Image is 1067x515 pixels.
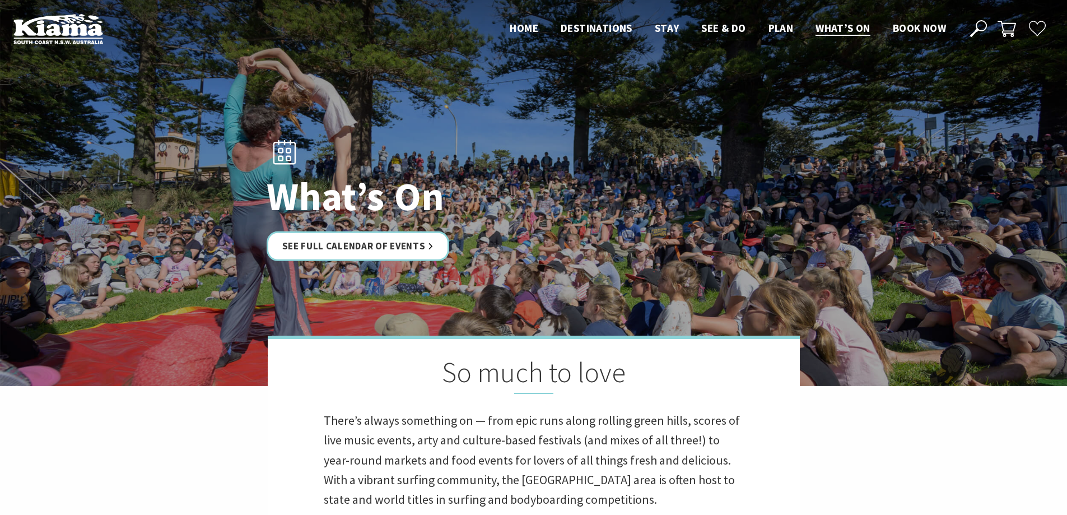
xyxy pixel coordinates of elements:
span: What’s On [816,21,870,35]
h2: So much to love [324,356,744,394]
img: Kiama Logo [13,13,103,44]
span: Book now [893,21,946,35]
h1: What’s On [267,175,583,218]
a: See Full Calendar of Events [267,231,450,261]
span: Home [510,21,538,35]
span: Plan [768,21,794,35]
nav: Main Menu [498,20,957,38]
span: Destinations [561,21,632,35]
span: See & Do [701,21,745,35]
p: There’s always something on — from epic runs along rolling green hills, scores of live music even... [324,411,744,509]
span: Stay [655,21,679,35]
